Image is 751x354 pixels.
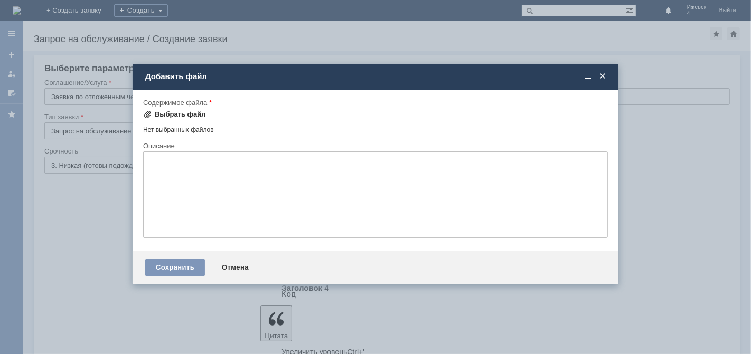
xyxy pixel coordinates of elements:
[145,72,608,81] div: Добавить файл
[143,99,606,106] div: Содержимое файла
[4,13,154,30] div: Прошу отменить отложенные чеки за [DATE] МБК Ижевск4
[4,4,154,13] div: Добрый день!
[583,72,593,81] span: Свернуть (Ctrl + M)
[143,122,608,134] div: Нет выбранных файлов
[155,110,206,119] div: Выбрать файл
[143,142,606,149] div: Описание
[597,72,608,81] span: Закрыть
